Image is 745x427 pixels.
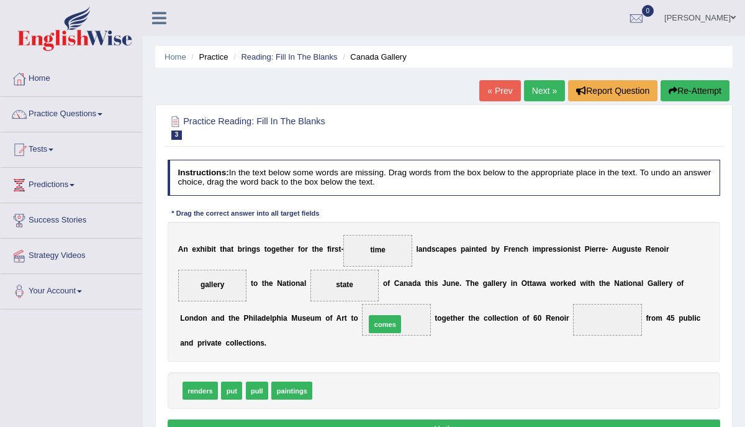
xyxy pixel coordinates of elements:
b: p [679,313,683,322]
span: comes [369,315,401,333]
b: e [497,313,501,322]
b: G [648,279,653,288]
b: d [220,313,224,322]
b: i [626,279,628,288]
b: n [567,245,572,254]
b: a [440,245,444,254]
b: u [617,245,621,254]
b: a [300,279,304,288]
b: x [196,245,201,254]
span: Drop target [178,270,247,301]
b: o [488,313,492,322]
b: e [548,245,553,254]
b: h [314,245,318,254]
b: f [527,313,530,322]
b: p [541,245,546,254]
b: o [253,279,258,288]
b: 6 [533,313,538,322]
b: t [578,245,580,254]
b: h [470,279,474,288]
b: g [251,245,256,254]
b: l [270,313,272,322]
span: 3 [171,131,183,140]
b: f [387,279,390,288]
b: A [178,245,184,254]
b: e [661,279,666,288]
b: L [180,313,184,322]
b: t [215,339,217,347]
button: Report Question [568,80,657,101]
b: a [465,245,469,254]
a: Your Account [1,274,142,305]
b: l [492,313,494,322]
b: A [612,245,618,254]
b: u [684,313,688,322]
b: A [336,313,342,322]
a: Tests [1,132,142,163]
b: r [598,245,602,254]
span: Drop target [310,270,379,301]
b: n [184,339,189,347]
b: n [513,313,518,322]
b: n [404,279,408,288]
b: e [266,313,270,322]
b: h [277,313,281,322]
b: l [659,279,661,288]
b: o [198,313,202,322]
b: s [302,313,306,322]
b: T [466,279,470,288]
span: gallery [201,280,224,289]
button: Re-Attempt [661,80,729,101]
b: w [536,279,542,288]
b: i [469,245,471,254]
b: t [264,245,267,254]
b: N [277,279,282,288]
b: i [694,313,696,322]
b: t [635,245,638,254]
b: r [202,339,205,347]
a: Reading: Fill In The Blanks [241,52,337,62]
b: o [325,313,330,322]
b: t [214,245,216,254]
b: P [244,313,249,322]
b: r [500,279,503,288]
b: c [226,339,230,347]
b: e [602,245,606,254]
b: t [624,279,626,288]
b: e [567,279,572,288]
b: a [487,279,492,288]
b: t [476,245,478,254]
b: l [494,279,495,288]
b: 4 [666,313,670,322]
b: n [202,313,207,322]
b: p [272,313,276,322]
b: e [455,279,459,288]
b: f [646,313,648,322]
b: s [256,245,260,254]
span: time [370,246,385,254]
b: n [655,245,659,254]
b: a [211,313,215,322]
b: a [257,313,261,322]
a: Success Stories [1,203,142,234]
div: * Drag the correct answer into all target fields [168,209,323,219]
b: s [553,245,557,254]
b: n [183,245,187,254]
b: n [247,245,251,254]
b: t [530,279,532,288]
b: p [461,245,465,254]
b: t [469,313,471,322]
b: i [586,279,588,288]
b: l [641,279,643,288]
b: e [192,245,196,254]
b: r [461,313,464,322]
b: w [580,279,585,288]
b: h [222,245,227,254]
b: v [207,339,211,347]
b: r [291,245,294,254]
b: F [503,245,508,254]
b: o [677,279,681,288]
b: r [648,313,651,322]
b: s [335,245,339,254]
b: y [495,245,500,254]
